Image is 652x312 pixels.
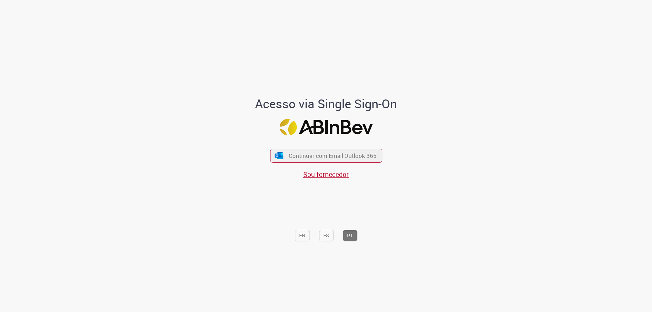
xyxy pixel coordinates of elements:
h1: Acesso via Single Sign-On [232,97,420,111]
button: ES [319,230,333,241]
a: Sou fornecedor [303,170,349,179]
button: ícone Azure/Microsoft 360 Continuar com Email Outlook 365 [270,149,382,163]
button: PT [343,230,357,241]
img: Logo ABInBev [279,119,373,135]
button: EN [295,230,310,241]
span: Continuar com Email Outlook 365 [289,152,377,160]
img: ícone Azure/Microsoft 360 [274,152,284,159]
